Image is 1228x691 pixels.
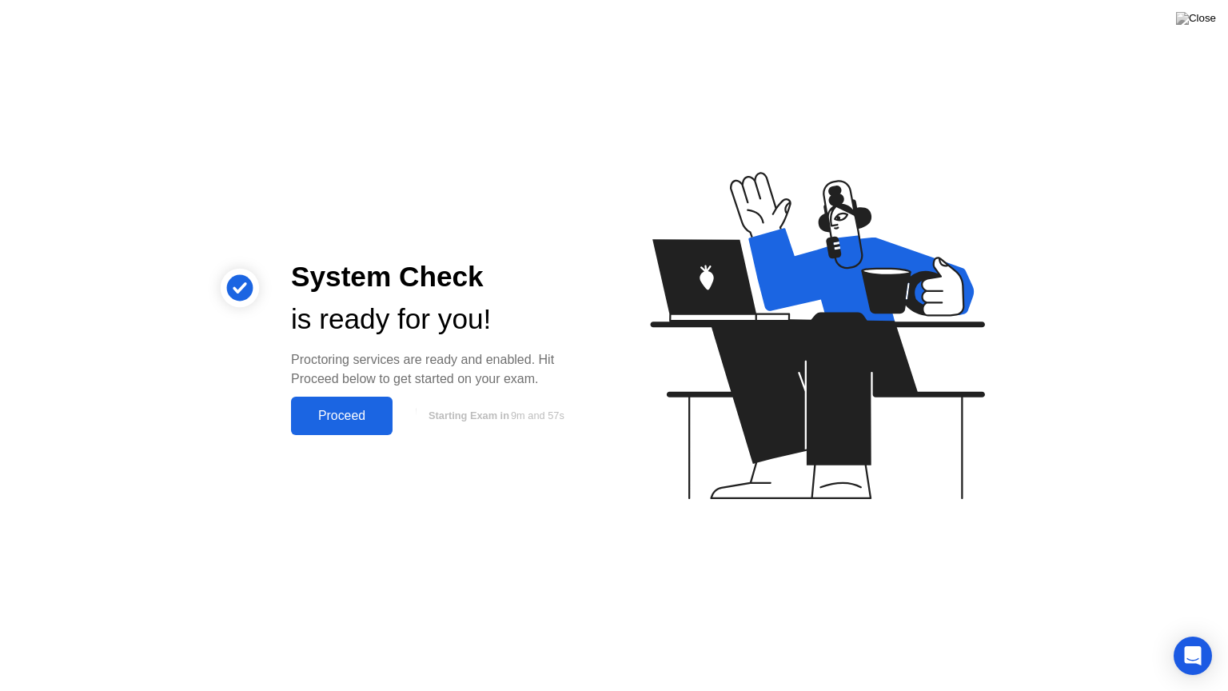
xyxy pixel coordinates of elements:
[1174,637,1212,675] div: Open Intercom Messenger
[401,401,588,431] button: Starting Exam in9m and 57s
[291,256,588,298] div: System Check
[296,409,388,423] div: Proceed
[291,397,393,435] button: Proceed
[291,298,588,341] div: is ready for you!
[291,350,588,389] div: Proctoring services are ready and enabled. Hit Proceed below to get started on your exam.
[511,409,564,421] span: 9m and 57s
[1176,12,1216,25] img: Close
